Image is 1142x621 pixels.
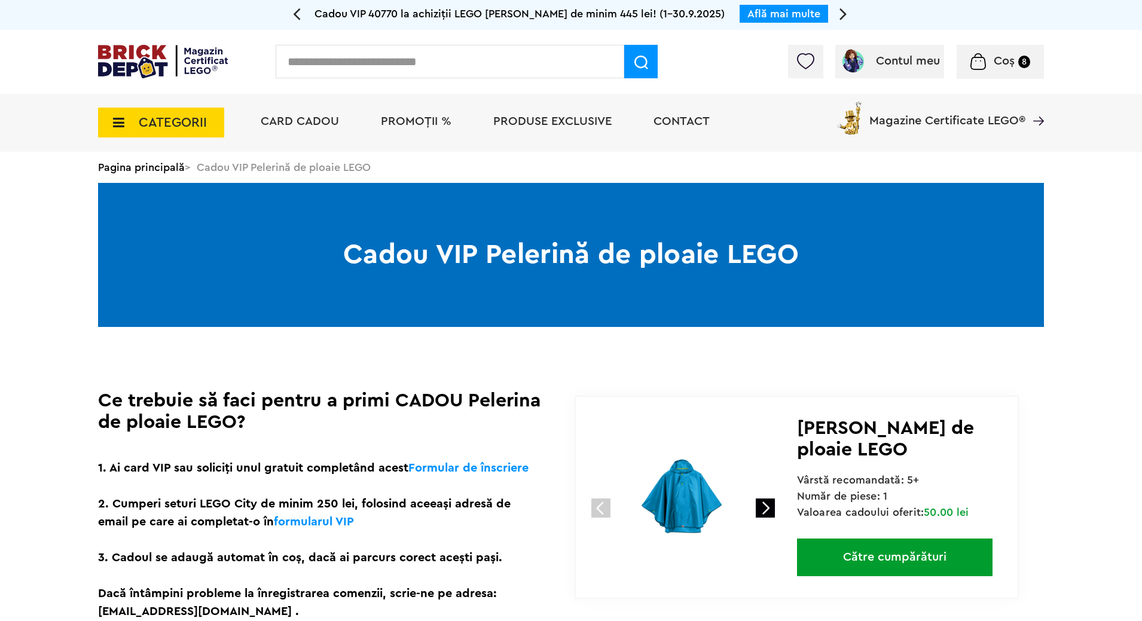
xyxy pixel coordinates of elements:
[1018,56,1030,68] small: 8
[603,418,762,578] img: 109894-cadou-lego.jpg
[994,55,1015,67] span: Coș
[314,8,725,19] span: Cadou VIP 40770 la achiziții LEGO [PERSON_NAME] de minim 445 lei! (1-30.9.2025)
[98,152,1044,183] div: > Cadou VIP Pelerină de ploaie LEGO
[493,115,612,127] a: Produse exclusive
[876,55,940,67] span: Contul meu
[139,116,207,129] span: CATEGORII
[98,183,1044,327] h1: Cadou VIP Pelerină de ploaie LEGO
[797,539,993,576] a: Către cumpărături
[797,475,920,485] span: Vârstă recomandată: 5+
[797,491,888,501] span: Număr de piese: 1
[98,459,541,620] p: 1. Ai card VIP sau soliciți unul gratuit completând acest 2. Cumperi seturi LEGO City de minim 25...
[98,390,541,433] h1: Ce trebuie să faci pentru a primi CADOU Pelerina de ploaie LEGO?
[654,115,710,127] a: Contact
[797,418,974,459] span: [PERSON_NAME] de ploaie LEGO
[381,115,451,127] a: PROMOȚII %
[797,507,969,518] span: Valoarea cadoului oferit:
[840,55,940,67] a: Contul meu
[924,507,969,518] span: 50.00 lei
[1025,99,1044,111] a: Magazine Certificate LEGO®
[747,8,820,19] a: Află mai multe
[274,516,354,528] a: formularul VIP
[98,162,185,173] a: Pagina principală
[408,462,529,474] a: Formular de înscriere
[261,115,339,127] a: Card Cadou
[869,99,1025,127] span: Magazine Certificate LEGO®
